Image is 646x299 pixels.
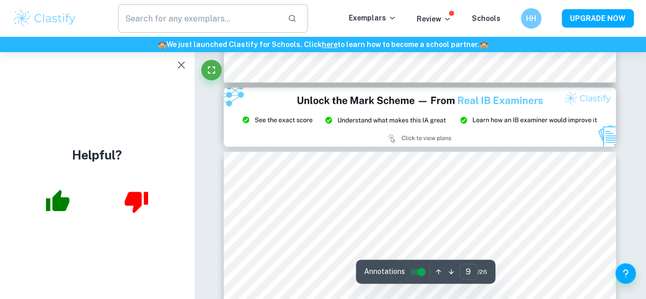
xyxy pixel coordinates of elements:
[349,12,396,24] p: Exemplars
[2,39,644,50] h6: We just launched Clastify for Schools. Click to learn how to become a school partner.
[521,8,541,29] button: HH
[224,87,616,146] img: Ad
[201,60,222,80] button: Fullscreen
[472,14,500,22] a: Schools
[480,40,488,49] span: 🏫
[12,8,77,29] img: Clastify logo
[72,146,122,164] h4: Helpful?
[322,40,338,49] a: here
[562,9,634,28] button: UPGRADE NOW
[525,13,537,24] h6: HH
[477,267,487,277] span: / 26
[615,263,636,284] button: Help and Feedback
[118,4,279,33] input: Search for any exemplars...
[158,40,166,49] span: 🏫
[417,13,451,25] p: Review
[364,266,405,277] span: Annotations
